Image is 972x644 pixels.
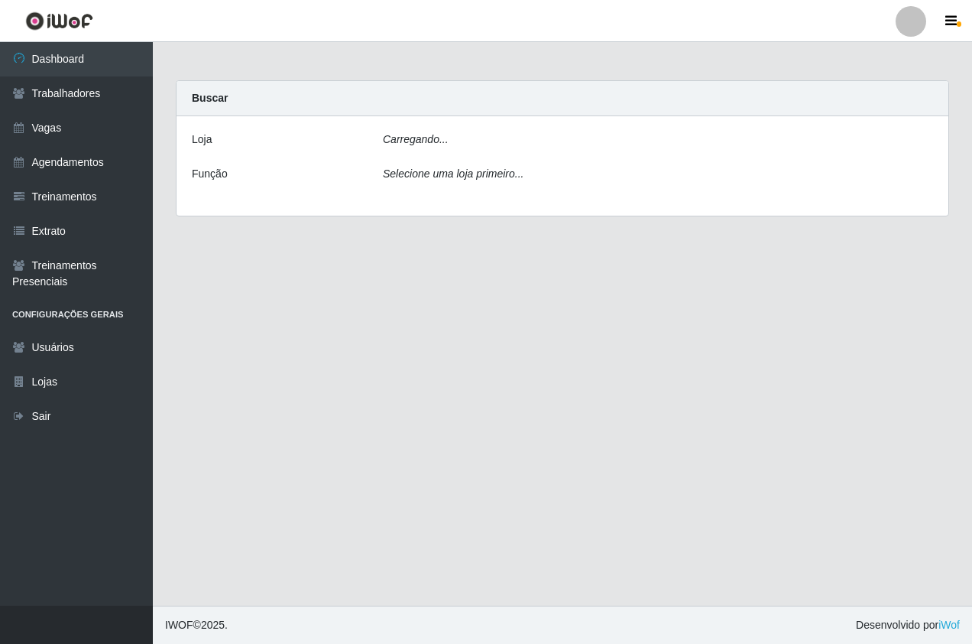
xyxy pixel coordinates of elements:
[165,617,228,633] span: © 2025 .
[938,619,960,631] a: iWof
[192,132,212,148] label: Loja
[383,133,449,145] i: Carregando...
[856,617,960,633] span: Desenvolvido por
[165,619,193,631] span: IWOF
[192,92,228,104] strong: Buscar
[25,11,93,31] img: CoreUI Logo
[192,166,228,182] label: Função
[383,168,523,180] i: Selecione uma loja primeiro...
